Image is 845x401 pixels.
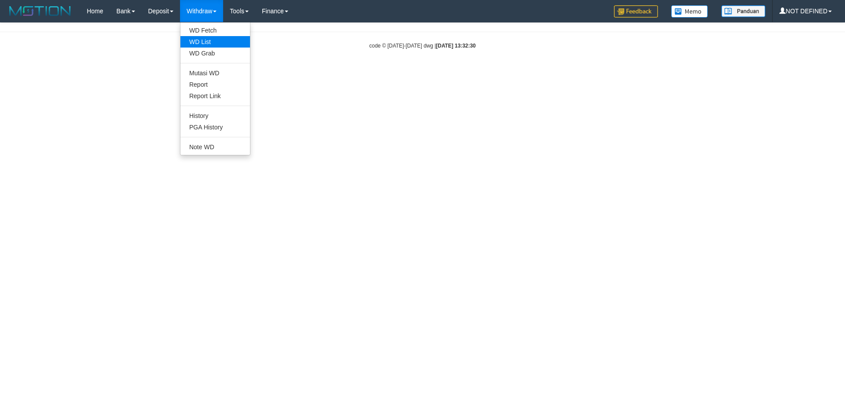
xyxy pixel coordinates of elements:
a: WD Grab [180,48,250,59]
img: Button%20Memo.svg [671,5,708,18]
a: PGA History [180,121,250,133]
a: Report [180,79,250,90]
img: Feedback.jpg [614,5,658,18]
img: MOTION_logo.png [7,4,73,18]
a: WD List [180,36,250,48]
img: panduan.png [721,5,765,17]
a: History [180,110,250,121]
a: WD Fetch [180,25,250,36]
a: Note WD [180,141,250,153]
a: Report Link [180,90,250,102]
strong: [DATE] 13:32:30 [436,43,476,49]
small: code © [DATE]-[DATE] dwg | [369,43,476,49]
a: Mutasi WD [180,67,250,79]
